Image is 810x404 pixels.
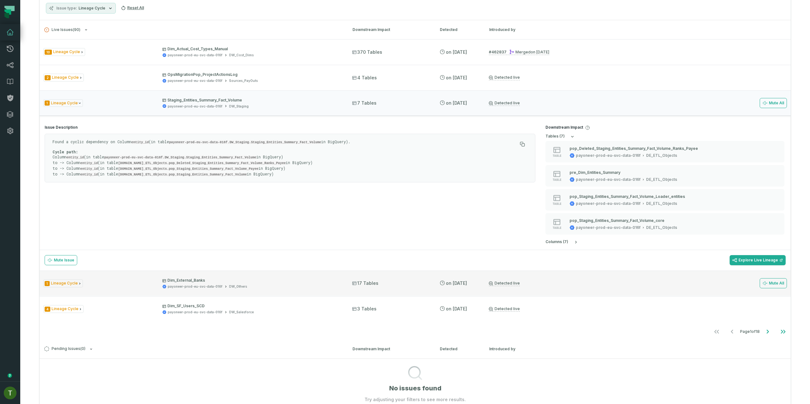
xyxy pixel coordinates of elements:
h4: Issue Description [45,125,535,130]
code: payoneer-prod-eu-svc-data-016f.DW_Staging.Staging_Entities_Summary_Fact_Volume [104,156,256,159]
div: DW_Salesforce [229,310,254,315]
span: Pending Issues ( 0 ) [44,346,85,351]
span: 17 Tables [352,280,378,286]
button: Issue typeLineage Cycle [46,3,116,14]
span: Issue Type [43,74,84,82]
span: table [552,202,561,205]
code: payoneer-prod-eu-svc-data-016f.DW_Staging.Staging_Entities_Summary_Fact_Volume [169,140,321,144]
div: DE_ETL_Objects [646,225,677,230]
div: payoneer-prod-eu-svc-data-016f [576,201,640,206]
div: payoneer-prod-eu-svc-data-016f [168,310,222,315]
button: tablepayoneer-prod-eu-svc-data-016fDE_ETL_Objects [545,141,784,162]
span: Severity [45,101,50,106]
div: payoneer-prod-eu-svc-data-016f [576,153,640,158]
button: Mute All [760,278,787,288]
span: Severity [45,281,50,286]
nav: pagination [40,325,791,338]
img: avatar of Tomer Galun [4,387,16,399]
div: payoneer-prod-eu-svc-data-016f [168,104,222,109]
div: DW_Others [229,284,247,289]
relative-time: Jul 14, 2025, 1:02 PM GMT+3 [446,49,467,55]
code: entity_id [131,140,149,144]
button: Go to last page [776,325,791,338]
relative-time: Jul 14, 2025, 1:02 PM GMT+3 [531,50,549,54]
button: Go to first page [709,325,724,338]
div: Pending Issues(0) [40,358,791,403]
div: tables (7) [545,141,786,236]
a: Explore Live Lineage [730,255,786,265]
relative-time: Jul 8, 2025, 2:44 PM GMT+3 [446,75,467,80]
h5: table s ( 7 ) [545,134,565,139]
div: pop_Staging_Entities_Summary_Fact_Volume_core [570,218,664,223]
span: table [552,154,561,157]
span: Lineage Cycle [78,6,105,11]
code: [DOMAIN_NAME]_ETL_Objects.pop_Staging_Entities_Summary_Fact_Volume [118,173,247,176]
div: payoneer-prod-eu-svc-data-016f [576,177,640,182]
h1: No issues found [389,384,441,393]
h5: column s ( 7 ) [545,240,568,244]
span: Severity [45,50,52,55]
div: Detected [440,346,478,352]
relative-time: Jul 8, 2025, 2:44 PM GMT+3 [446,306,467,311]
div: payoneer-prod-eu-svc-data-016f [168,284,222,289]
strong: Cycle path: [53,149,78,154]
div: Live Issues(90) [40,39,791,339]
p: Column (in table in BigQuery) to -> Column (in table in BigQuery) to -> Column (in table in BigQu... [53,149,517,177]
span: Live Issues ( 90 ) [44,28,80,32]
span: Severity [45,307,50,312]
div: Downstream Impact [352,27,428,33]
div: DW_Staging [229,104,249,109]
div: pop_Deleted_Staging_Entities_Summary_Fact_Volume_Ranks_Payee [570,146,698,151]
span: table [552,178,561,181]
p: OpsMigrationPop_ProjectActionsLog [162,72,341,77]
div: Introduced by [489,27,786,33]
p: Staging_Entities_Summary_Fact_Volume [162,98,341,103]
div: payoneer-prod-eu-svc-data-016f [168,78,222,83]
button: Reset All [118,3,146,13]
button: tablepayoneer-prod-eu-svc-data-016fDE_ETL_Objects [545,213,784,235]
ul: Page 1 of 18 [709,325,791,338]
h4: Downstream Impact [545,125,786,130]
button: tablepayoneer-prod-eu-svc-data-016fDE_ETL_Objects [545,189,784,211]
p: Found a cyclic dependency on Column (in table in BigQuery). [53,139,517,145]
code: entity_id [80,173,98,176]
button: columns (7) [545,240,578,245]
div: pop_Staging_Entities_Summary_Fact_Volume_Loader_entities [570,194,685,199]
p: Dim_Actual_Cost_Types_Manual [162,46,341,52]
a: Detected live [489,75,520,80]
button: Mute Issue [45,255,77,265]
span: 7 Tables [352,100,377,106]
span: table [552,226,561,230]
a: #462837Merged[DATE] 1:02:33 PM [489,49,549,55]
span: Severity [45,75,51,80]
a: Detected live [489,281,520,286]
div: Sources_PayOuts [229,78,258,83]
span: Issue type [56,6,77,11]
p: Dim_External_Banks [162,278,341,283]
code: entity_id [66,156,84,159]
button: tablepayoneer-prod-eu-svc-data-016fDE_ETL_Objects [545,165,784,187]
button: Go to next page [760,325,775,338]
span: Issue Type [43,279,83,287]
code: [DOMAIN_NAME]_ETL_Objects.pop_Deleted_Staging_Entities_Summary_Fact_Volume_Ranks_Payee [118,161,286,165]
button: tables (7) [545,134,575,139]
div: pre_Dim_Entities_Summary [570,170,620,175]
p: Try adjusting your filters to see more results. [364,396,466,403]
div: DE_ETL_Objects [646,201,677,206]
a: Detected live [489,306,520,312]
div: payoneer-prod-eu-svc-data-016f [576,225,640,230]
div: payoneer-prod-eu-svc-data-016f [168,53,222,58]
code: [DOMAIN_NAME]_ETL_Objects.pop_Staging_Entities_Summary_Fact_Volume_Payee [118,167,259,171]
relative-time: Jul 8, 2025, 2:44 PM GMT+3 [446,280,467,286]
div: Tooltip anchor [7,373,13,378]
div: Introduced by [489,346,786,352]
span: Issue Type [43,48,85,56]
button: Pending Issues(0) [44,346,341,351]
span: 3 Tables [352,306,377,312]
div: Merged [509,50,549,54]
div: Downstream Impact [352,346,428,352]
code: entity_id [80,167,98,171]
button: Mute All [760,98,787,108]
p: Dim_SF_Users_SCD [162,303,341,309]
a: Detected live [489,101,520,106]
